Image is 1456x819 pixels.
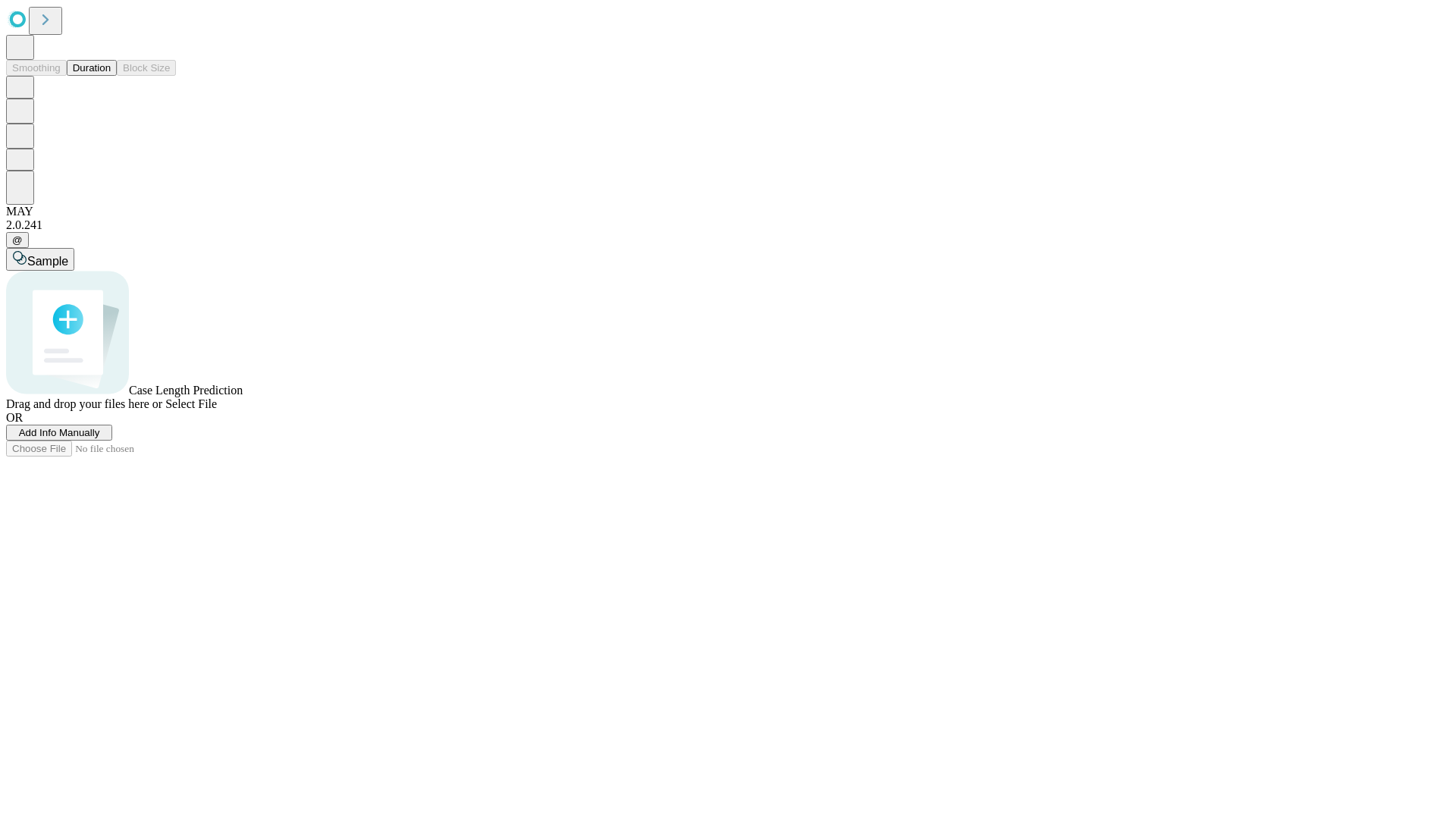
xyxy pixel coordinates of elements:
[6,218,1450,232] div: 2.0.241
[67,60,117,76] button: Duration
[6,425,112,441] button: Add Info Manually
[129,384,243,397] span: Case Length Prediction
[165,397,217,410] span: Select File
[117,60,176,76] button: Block Size
[6,397,162,410] span: Drag and drop your files here or
[6,205,1450,218] div: MAY
[27,255,68,268] span: Sample
[19,427,100,438] span: Add Info Manually
[6,248,74,271] button: Sample
[6,60,67,76] button: Smoothing
[6,232,29,248] button: @
[6,411,23,424] span: OR
[12,234,23,246] span: @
